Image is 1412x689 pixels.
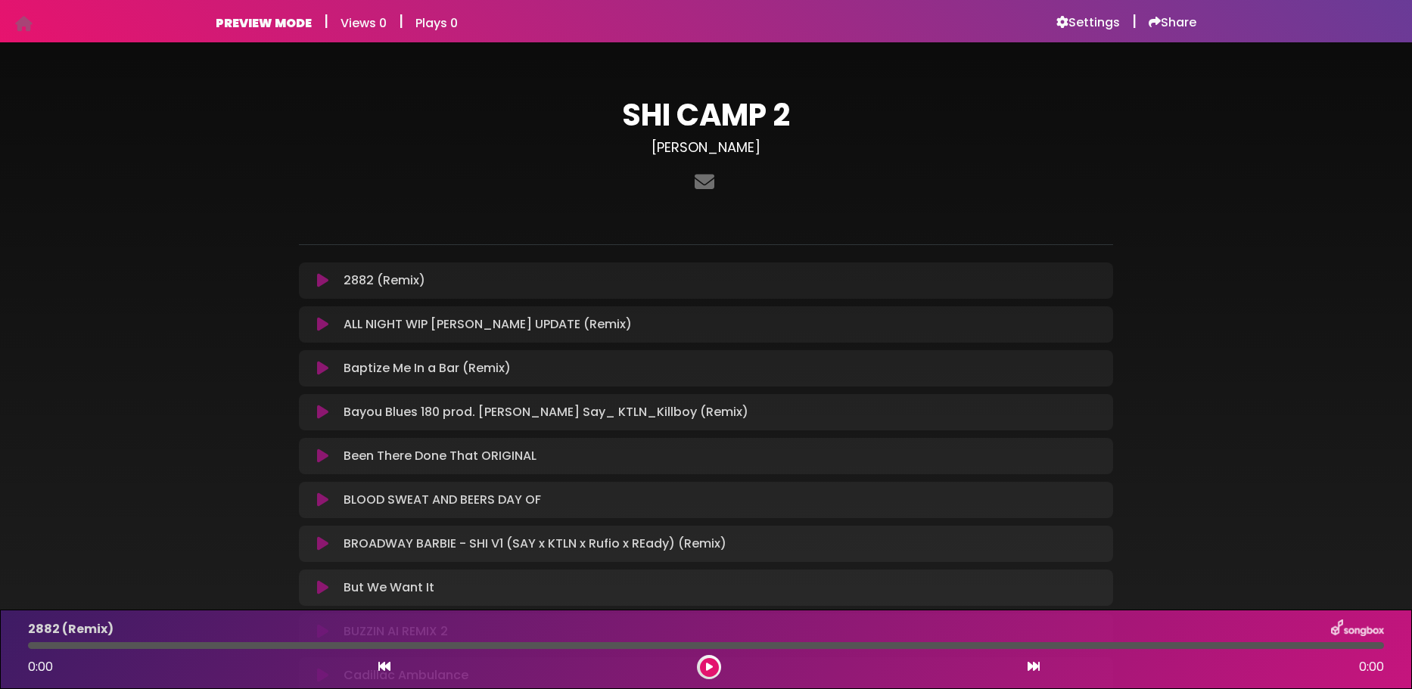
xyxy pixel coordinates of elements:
img: songbox-logo-white.png [1331,619,1384,639]
p: Bayou Blues 180 prod. [PERSON_NAME] Say_ KTLN_Killboy (Remix) [344,403,748,421]
h6: PREVIEW MODE [216,16,312,30]
h1: SHI CAMP 2 [299,97,1113,133]
p: But We Want It [344,579,434,597]
h5: | [1132,12,1137,30]
h3: [PERSON_NAME] [299,139,1113,156]
p: Baptize Me In a Bar (Remix) [344,359,511,377]
p: ALL NIGHT WIP [PERSON_NAME] UPDATE (Remix) [344,315,632,334]
p: Been There Done That ORIGINAL [344,447,536,465]
span: 0:00 [28,658,53,675]
p: 2882 (Remix) [28,620,114,638]
h6: Views 0 [341,16,387,30]
p: BROADWAY BARBIE - SHI V1 (SAY x KTLN x Rufio x REady) (Remix) [344,535,726,553]
h5: | [399,12,403,30]
h6: Plays 0 [415,16,458,30]
span: 0:00 [1359,658,1384,676]
h5: | [324,12,328,30]
a: Share [1149,15,1196,30]
p: 2882 (Remix) [344,272,425,290]
a: Settings [1056,15,1120,30]
p: BLOOD SWEAT AND BEERS DAY OF [344,491,541,509]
